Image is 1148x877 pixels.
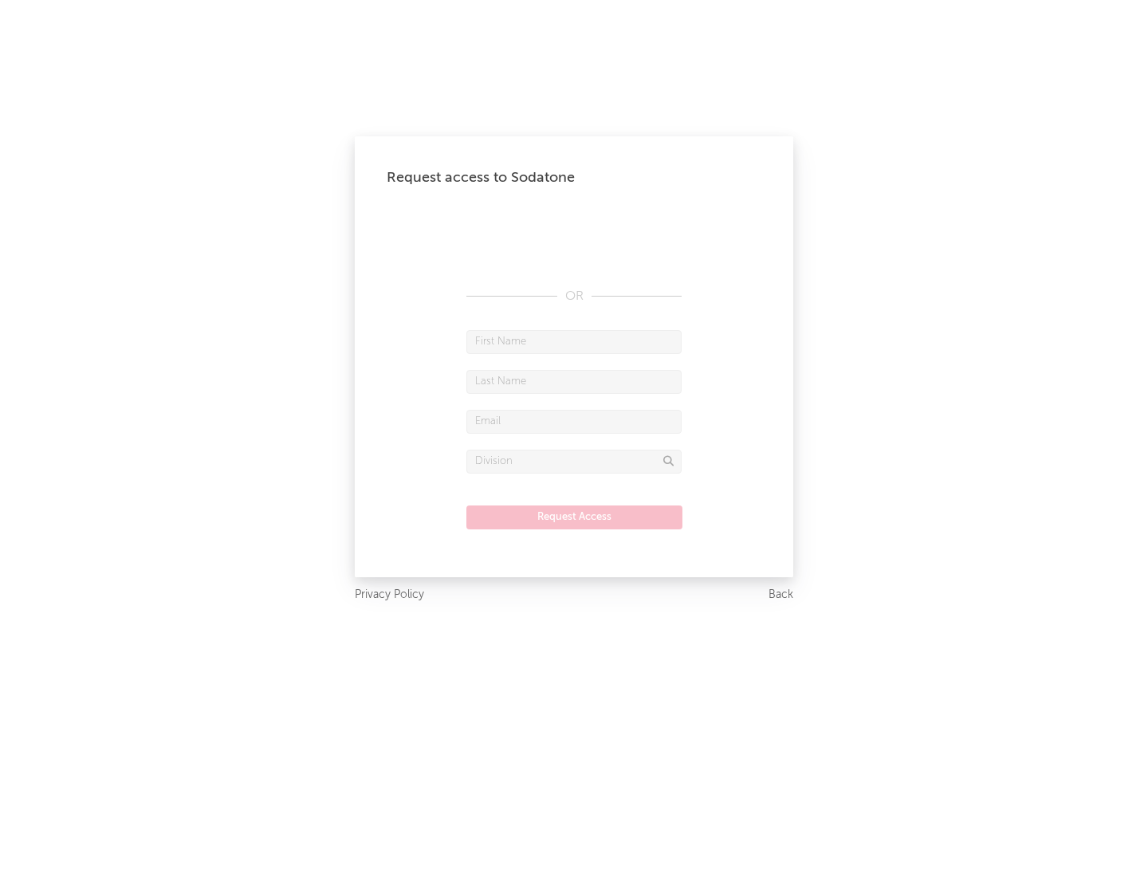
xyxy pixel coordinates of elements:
a: Back [769,585,793,605]
input: First Name [466,330,682,354]
input: Last Name [466,370,682,394]
input: Division [466,450,682,474]
button: Request Access [466,505,682,529]
div: Request access to Sodatone [387,168,761,187]
a: Privacy Policy [355,585,424,605]
div: OR [466,287,682,306]
input: Email [466,410,682,434]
